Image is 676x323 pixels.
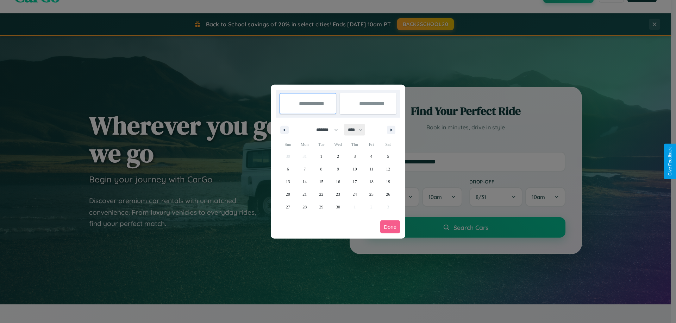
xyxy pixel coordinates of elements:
[330,163,346,175] button: 9
[668,147,672,176] div: Give Feedback
[353,150,356,163] span: 3
[280,201,296,213] button: 27
[336,201,340,213] span: 30
[380,163,396,175] button: 12
[380,220,400,233] button: Done
[313,150,330,163] button: 1
[313,139,330,150] span: Tue
[363,163,380,175] button: 11
[363,150,380,163] button: 4
[303,163,306,175] span: 7
[286,188,290,201] span: 20
[380,150,396,163] button: 5
[330,150,346,163] button: 2
[302,188,307,201] span: 21
[380,139,396,150] span: Sat
[330,175,346,188] button: 16
[313,163,330,175] button: 8
[319,175,324,188] span: 15
[352,163,357,175] span: 10
[370,150,373,163] span: 4
[369,163,374,175] span: 11
[313,188,330,201] button: 22
[363,188,380,201] button: 25
[280,188,296,201] button: 20
[337,163,339,175] span: 9
[296,139,313,150] span: Mon
[330,201,346,213] button: 30
[319,188,324,201] span: 22
[313,175,330,188] button: 15
[280,163,296,175] button: 6
[286,175,290,188] span: 13
[346,188,363,201] button: 24
[386,163,390,175] span: 12
[330,139,346,150] span: Wed
[296,175,313,188] button: 14
[369,188,374,201] span: 25
[380,175,396,188] button: 19
[336,175,340,188] span: 16
[386,175,390,188] span: 19
[302,201,307,213] span: 28
[313,201,330,213] button: 29
[387,150,389,163] span: 5
[296,163,313,175] button: 7
[369,175,374,188] span: 18
[337,150,339,163] span: 2
[363,139,380,150] span: Fri
[346,139,363,150] span: Thu
[320,150,323,163] span: 1
[352,175,357,188] span: 17
[302,175,307,188] span: 14
[320,163,323,175] span: 8
[346,163,363,175] button: 10
[319,201,324,213] span: 29
[386,188,390,201] span: 26
[296,188,313,201] button: 21
[363,175,380,188] button: 18
[280,139,296,150] span: Sun
[330,188,346,201] button: 23
[287,163,289,175] span: 6
[380,188,396,201] button: 26
[346,175,363,188] button: 17
[296,201,313,213] button: 28
[346,150,363,163] button: 3
[286,201,290,213] span: 27
[352,188,357,201] span: 24
[336,188,340,201] span: 23
[280,175,296,188] button: 13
